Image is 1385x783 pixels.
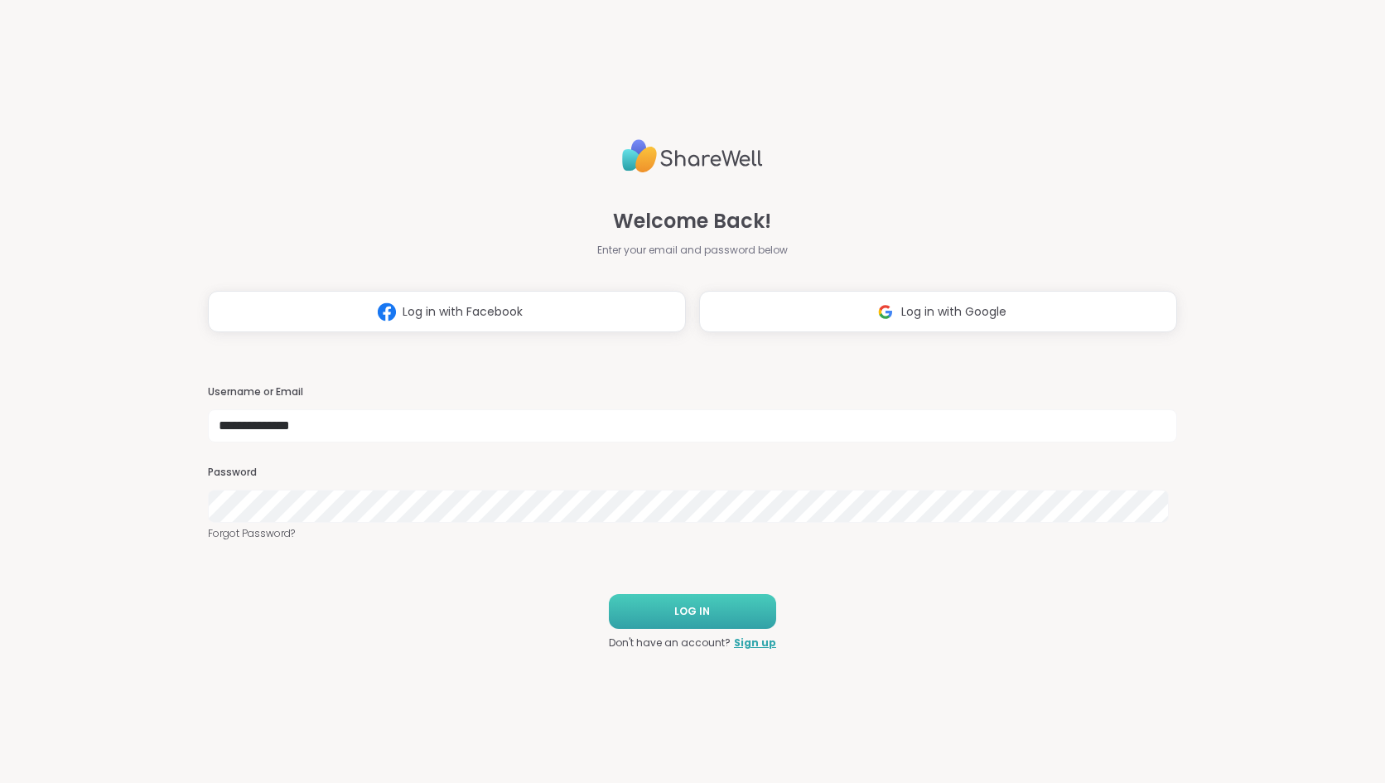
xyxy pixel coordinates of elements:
[613,206,771,236] span: Welcome Back!
[208,385,1177,399] h3: Username or Email
[609,636,731,650] span: Don't have an account?
[609,594,776,629] button: LOG IN
[674,604,710,619] span: LOG IN
[622,133,763,180] img: ShareWell Logo
[597,243,788,258] span: Enter your email and password below
[208,291,686,332] button: Log in with Facebook
[208,466,1177,480] h3: Password
[734,636,776,650] a: Sign up
[403,303,523,321] span: Log in with Facebook
[870,297,901,327] img: ShareWell Logomark
[699,291,1177,332] button: Log in with Google
[371,297,403,327] img: ShareWell Logomark
[901,303,1006,321] span: Log in with Google
[208,526,1177,541] a: Forgot Password?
